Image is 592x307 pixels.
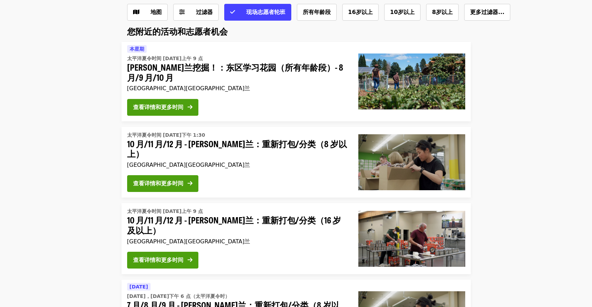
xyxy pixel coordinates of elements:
a: 查看“波特兰深入学习！：东区学习花园（所有年龄段） - 8 月/9 月/10 月”的详细信息 [122,42,471,121]
font: 太平洋夏令时间 [DATE]下午 1:30 [127,132,205,138]
button: 现场志愿者轮班 [224,4,291,21]
font: 更多过滤器... [470,9,504,15]
button: 10岁以上 [384,4,421,21]
font: [GEOGRAPHIC_DATA][GEOGRAPHIC_DATA]兰 [127,85,250,92]
a: 查看“十月/十一月/十二月 - 波特兰：重新打包/分类（16岁及以上）”的详细信息 [122,203,471,274]
img: 十月/十一月/十二月 - 波特兰：由俄勒冈食品银行组织的重新包装/分类活动（8岁以上） [358,134,465,190]
button: 查看详情和更多时间 [127,99,198,116]
font: 太平洋夏令时间 [DATE]上午 9 点 [127,208,203,214]
i: 地图图标 [133,9,139,15]
font: 您附近的活动和志愿者机会 [127,25,228,37]
font: 查看详情和更多时间 [133,104,183,110]
i: 向右箭头图标 [188,257,192,263]
font: 地图 [151,9,162,15]
button: 8岁以上 [426,4,459,21]
font: 10岁以上 [390,9,415,15]
font: 过滤器 [196,9,213,15]
i: 滑块-h 图标 [179,9,185,15]
font: 现场志愿者轮班 [246,9,285,15]
font: [GEOGRAPHIC_DATA][GEOGRAPHIC_DATA]兰 [127,162,250,168]
img: 10 月/11 月/12 月 - 波特兰：由俄勒冈食品银行组织的重新包装/分类活动（16 岁以上） [358,211,465,267]
font: [DATE]，[DATE]下午 6 点（太平洋夏令时） [127,293,230,299]
font: 太平洋夏令时间 [DATE]上午 9 点 [127,56,203,61]
button: 更多过滤器... [464,4,510,21]
button: 16岁以上 [342,4,379,21]
i: 勾选图标 [230,9,235,15]
font: 16岁以上 [348,9,373,15]
button: 所有年龄段 [297,4,337,21]
font: [GEOGRAPHIC_DATA][GEOGRAPHIC_DATA]兰 [127,238,250,245]
i: 向右箭头图标 [188,104,192,110]
button: 查看详情和更多时间 [127,252,198,269]
font: 查看详情和更多时间 [133,180,183,187]
font: [DATE] [130,284,148,290]
button: 查看详情和更多时间 [127,175,198,192]
font: [PERSON_NAME]兰挖掘！：东区学习花园（所有年龄段）- 8 月/9 月/10 月 [127,61,343,83]
button: 筛选条件 (已选择 0 个) [173,4,219,21]
a: 查看“十月/十一月/十二月 - 波特兰：重新打包/分类（8岁以上）”的详细信息 [122,127,471,198]
font: 10 月/11 月/12 月 - [PERSON_NAME]兰：重新打包/分类（8 岁以上） [127,137,347,160]
i: 向右箭头图标 [188,180,192,187]
img: 波特兰挖掘！：东区学习花园（所有年龄段）- 8 月/9 月/10 月由俄勒冈食品银行组织 [358,53,465,109]
button: 显示地图视图 [127,4,168,21]
font: 10 月/11 月/12 月 - [PERSON_NAME]兰：重新打包/分类（16 岁及以上） [127,214,341,236]
font: 本星期 [130,46,144,52]
font: 8岁以上 [432,9,453,15]
font: 查看详情和更多时间 [133,257,183,263]
font: 所有年龄段 [303,9,331,15]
